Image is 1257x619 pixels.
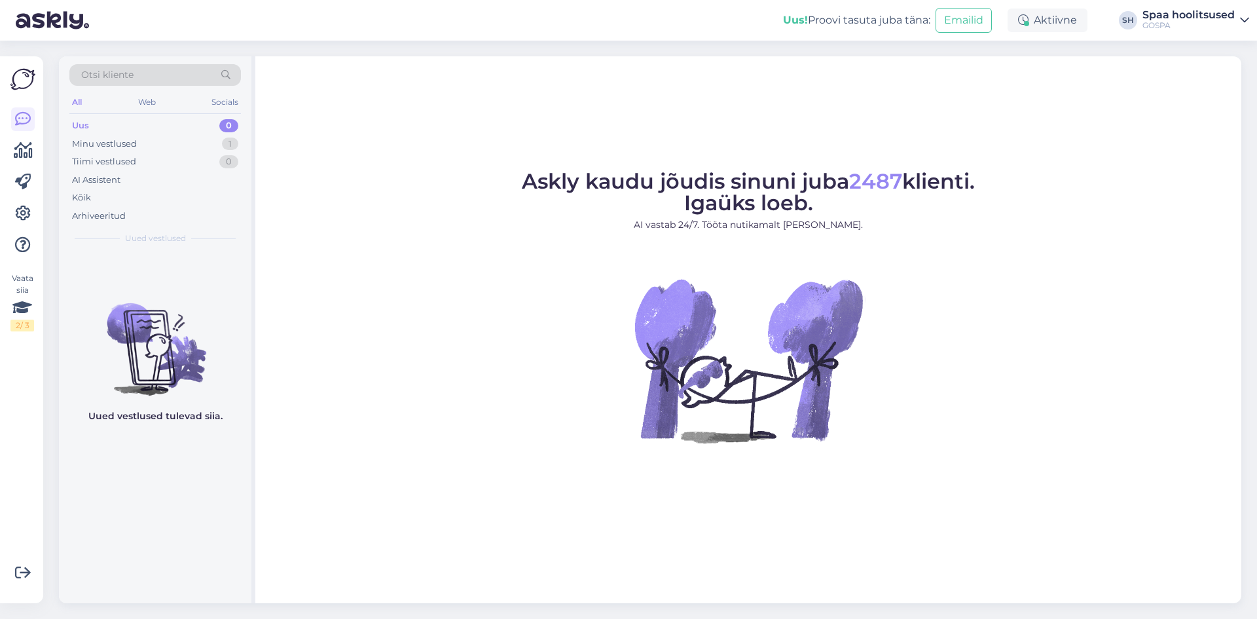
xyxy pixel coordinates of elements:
div: 0 [219,119,238,132]
div: All [69,94,84,111]
div: GOSPA [1142,20,1235,31]
div: Web [136,94,158,111]
img: No chats [59,280,251,398]
div: Proovi tasuta juba täna: [783,12,930,28]
div: 0 [219,155,238,168]
span: Otsi kliente [81,68,134,82]
div: SH [1119,11,1137,29]
div: Arhiveeritud [72,210,126,223]
span: Uued vestlused [125,233,186,244]
div: Spaa hoolitsused [1142,10,1235,20]
a: Spaa hoolitsusedGOSPA [1142,10,1249,31]
span: 2487 [849,168,902,194]
img: Askly Logo [10,67,35,92]
div: Socials [209,94,241,111]
button: Emailid [936,8,992,33]
div: AI Assistent [72,174,120,187]
span: Askly kaudu jõudis sinuni juba klienti. Igaüks loeb. [522,168,975,216]
div: Vaata siia [10,272,34,331]
img: No Chat active [630,242,866,478]
p: AI vastab 24/7. Tööta nutikamalt [PERSON_NAME]. [522,218,975,232]
b: Uus! [783,14,808,26]
div: Tiimi vestlused [72,155,136,168]
div: Minu vestlused [72,138,137,151]
p: Uued vestlused tulevad siia. [88,409,223,423]
div: Kõik [72,191,91,204]
div: 2 / 3 [10,320,34,331]
div: Uus [72,119,89,132]
div: 1 [222,138,238,151]
div: Aktiivne [1008,9,1087,32]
